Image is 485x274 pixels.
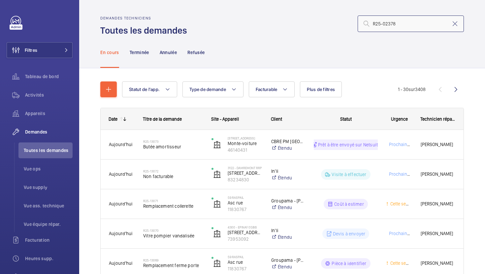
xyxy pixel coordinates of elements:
span: Client [271,116,282,122]
p: [STREET_ADDRESS] [228,170,263,176]
p: Coût à estimer [334,201,364,207]
p: Visite à effectuer [332,171,366,178]
span: Type de demande [189,87,226,92]
span: Aujourd'hui [109,142,133,147]
p: Refusée [187,49,205,56]
p: Asc rue [228,199,263,206]
span: Vue ops [24,166,73,172]
h1: Toutes les demandes [100,24,191,37]
p: 11830767 [228,206,263,213]
p: Groupama - [PERSON_NAME] [271,198,305,204]
a: Étendu [271,263,305,270]
p: Prêt à être envoyé sur Netsuite [318,141,380,148]
p: In'li [271,168,305,174]
span: Vue supply [24,184,73,191]
img: elevator.svg [213,200,221,208]
span: Prochaine visite [388,142,421,147]
img: elevator.svg [213,259,221,267]
p: Terminée [130,49,149,56]
span: Tableau de bord [25,73,73,80]
h2: R25-13071 [143,199,203,203]
p: 11830767 [228,265,263,272]
span: Remplacement collerette [143,203,203,209]
p: En cours [100,49,119,56]
p: 83234830 [228,176,263,183]
button: Type de demande [182,81,243,97]
p: [STREET_ADDRESS] [228,136,263,140]
a: Étendu [271,204,305,211]
img: elevator.svg [213,230,221,238]
span: [PERSON_NAME] [421,230,455,237]
h2: R25-13069 [143,258,203,262]
span: Prochaine visite [388,171,421,177]
img: elevator.svg [213,141,221,149]
span: sur [408,87,415,92]
span: Aujourd'hui [109,231,133,236]
span: Urgence [391,116,408,122]
a: Étendu [271,145,305,151]
p: 59 Raspail [228,255,263,259]
span: Activités [25,92,73,98]
span: Statut [340,116,352,122]
p: 59 Raspail [228,196,263,199]
span: Butée amortisseur [143,143,203,150]
a: Étendu [271,174,305,181]
p: CBRE PM [GEOGRAPHIC_DATA] [271,138,305,145]
p: 46140431 [228,147,263,153]
span: Appareils [25,110,73,117]
button: Statut de l'app. [122,81,177,97]
span: [PERSON_NAME] [421,200,455,208]
span: Heures supp. [25,255,73,262]
button: Facturable [249,81,295,97]
span: Cette semaine [389,201,418,206]
h2: R25-13072 [143,169,203,173]
h2: R25-13070 [143,228,203,232]
span: 1 - 30 3408 [398,87,426,92]
span: Filtres [25,47,37,53]
span: Statut de l'app. [129,87,160,92]
p: In'li [271,227,305,234]
span: Remplacement ferme porte [143,262,203,269]
input: Chercher par numéro demande ou de devis [358,15,464,32]
span: Facturation [25,237,73,243]
span: [PERSON_NAME] [421,170,455,178]
span: Cette semaine [389,260,418,266]
p: Annulée [160,49,177,56]
span: Vue ass. technique [24,202,73,209]
p: Groupama - [PERSON_NAME] [271,257,305,263]
button: Plus de filtres [300,81,342,97]
span: Vue équipe répar. [24,221,73,228]
h2: R25-13073 [143,139,203,143]
p: 73953092 [228,236,263,242]
span: Aujourd'hui [109,260,133,266]
h2: Demandes techniciens [100,16,191,20]
span: Aujourd'hui [109,201,133,206]
button: Filtres [7,42,73,58]
a: Étendu [271,234,305,240]
span: Demandes [25,129,73,135]
p: Pièce à identifier [332,260,366,267]
p: 4300 - EPINAY 05bis [228,225,263,229]
span: Plus de filtres [307,87,335,92]
span: Facturable [256,87,277,92]
p: 3122 - DAMREMONT RRP [228,166,263,170]
span: Non facturable [143,173,203,180]
span: [PERSON_NAME] [421,141,455,148]
p: Devis à envoyer [333,230,366,237]
span: Prochaine visite [388,231,421,236]
p: Asc rue [228,259,263,265]
img: elevator.svg [213,170,221,178]
span: [PERSON_NAME] [421,259,455,267]
p: Monte-voiture [228,140,263,147]
p: [STREET_ADDRESS] [228,229,263,236]
span: Toutes les demandes [24,147,73,154]
span: Vitre pompier vandalisée [143,232,203,239]
span: Site - Appareil [211,116,239,122]
span: Titre de la demande [143,116,182,122]
div: Date [109,116,117,122]
span: Technicien réparateur [420,116,456,122]
span: Aujourd'hui [109,171,133,177]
